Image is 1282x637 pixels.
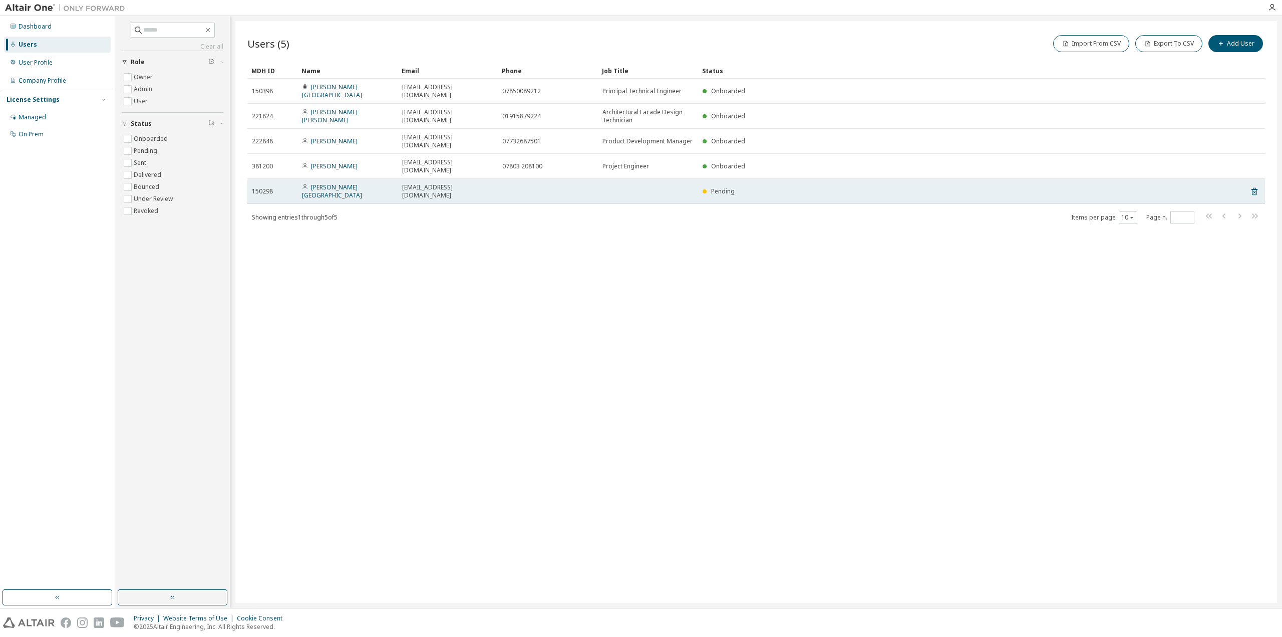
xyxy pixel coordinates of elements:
[402,133,493,149] span: [EMAIL_ADDRESS][DOMAIN_NAME]
[502,87,541,95] span: 07850089212
[110,617,125,628] img: youtube.svg
[163,614,237,622] div: Website Terms of Use
[19,77,66,85] div: Company Profile
[134,193,175,205] label: Under Review
[1146,211,1194,224] span: Page n.
[251,63,293,79] div: MDH ID
[134,83,154,95] label: Admin
[208,58,214,66] span: Clear filter
[5,3,130,13] img: Altair One
[1121,214,1135,222] button: 10
[208,120,214,128] span: Clear filter
[252,213,338,222] span: Showing entries 1 through 5 of 5
[1135,35,1202,52] button: Export To CSV
[311,162,358,170] a: [PERSON_NAME]
[122,43,223,51] a: Clear all
[602,108,694,124] span: Architectural Facade Design Technician
[311,137,358,145] a: [PERSON_NAME]
[134,157,148,169] label: Sent
[134,71,155,83] label: Owner
[402,183,493,199] span: [EMAIL_ADDRESS][DOMAIN_NAME]
[301,63,394,79] div: Name
[402,158,493,174] span: [EMAIL_ADDRESS][DOMAIN_NAME]
[19,113,46,121] div: Managed
[122,51,223,73] button: Role
[252,162,273,170] span: 381200
[134,181,161,193] label: Bounced
[19,41,37,49] div: Users
[252,187,273,195] span: 150298
[302,83,362,99] a: [PERSON_NAME][GEOGRAPHIC_DATA]
[134,614,163,622] div: Privacy
[602,137,693,145] span: Product Development Manager
[131,58,145,66] span: Role
[134,133,170,145] label: Onboarded
[131,120,152,128] span: Status
[711,87,745,95] span: Onboarded
[134,205,160,217] label: Revoked
[77,617,88,628] img: instagram.svg
[134,145,159,157] label: Pending
[1071,211,1137,224] span: Items per page
[252,137,273,145] span: 222848
[19,59,53,67] div: User Profile
[7,96,60,104] div: License Settings
[711,187,735,195] span: Pending
[302,108,358,124] a: [PERSON_NAME] [PERSON_NAME]
[502,162,542,170] span: 07803 208100
[134,622,288,631] p: © 2025 Altair Engineering, Inc. All Rights Reserved.
[247,37,289,51] span: Users (5)
[134,95,150,107] label: User
[602,63,694,79] div: Job Title
[19,130,44,138] div: On Prem
[711,162,745,170] span: Onboarded
[502,137,541,145] span: 07732687501
[402,108,493,124] span: [EMAIL_ADDRESS][DOMAIN_NAME]
[3,617,55,628] img: altair_logo.svg
[602,87,682,95] span: Principal Technical Engineer
[1208,35,1263,52] button: Add User
[1053,35,1129,52] button: Import From CSV
[502,63,594,79] div: Phone
[252,87,273,95] span: 150398
[302,183,362,199] a: [PERSON_NAME][GEOGRAPHIC_DATA]
[134,169,163,181] label: Delivered
[94,617,104,628] img: linkedin.svg
[252,112,273,120] span: 221824
[402,83,493,99] span: [EMAIL_ADDRESS][DOMAIN_NAME]
[502,112,541,120] span: 01915879224
[19,23,52,31] div: Dashboard
[711,137,745,145] span: Onboarded
[122,113,223,135] button: Status
[237,614,288,622] div: Cookie Consent
[602,162,649,170] span: Project Engineer
[711,112,745,120] span: Onboarded
[402,63,494,79] div: Email
[61,617,71,628] img: facebook.svg
[702,63,1213,79] div: Status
